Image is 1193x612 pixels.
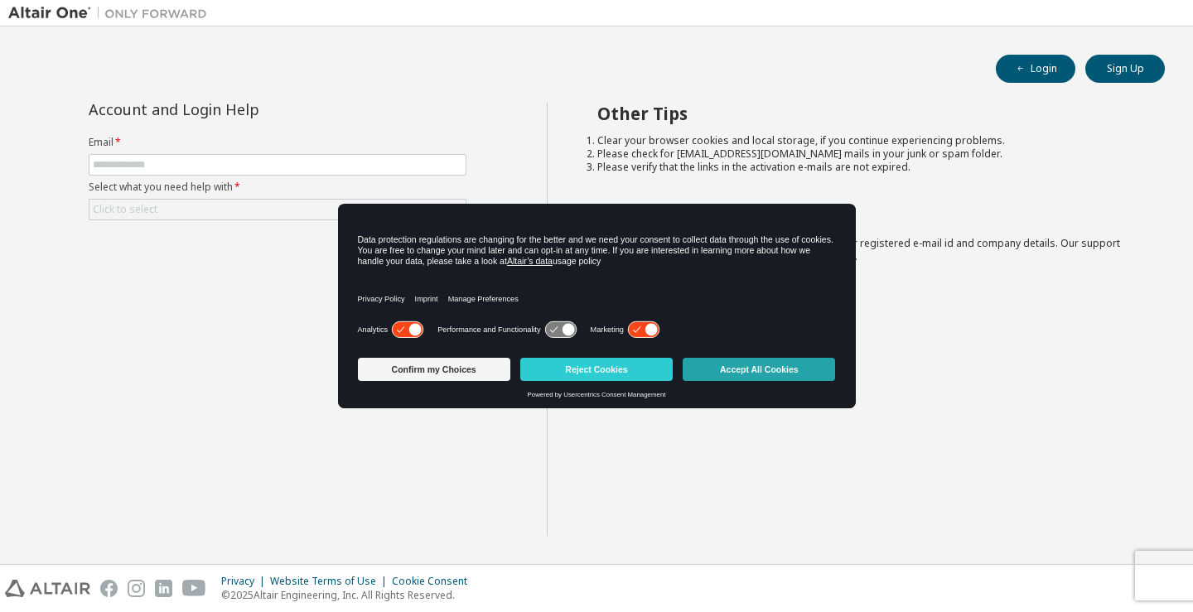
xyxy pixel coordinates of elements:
button: Login [996,55,1075,83]
h2: Other Tips [597,103,1136,124]
img: linkedin.svg [155,580,172,597]
span: with a brief description of the problem, your registered e-mail id and company details. Our suppo... [597,236,1120,263]
label: Select what you need help with [89,181,466,194]
div: Cookie Consent [392,575,477,588]
li: Please verify that the links in the activation e-mails are not expired. [597,161,1136,174]
img: youtube.svg [182,580,206,597]
button: Sign Up [1085,55,1165,83]
img: altair_logo.svg [5,580,90,597]
li: Please check for [EMAIL_ADDRESS][DOMAIN_NAME] mails in your junk or spam folder. [597,147,1136,161]
h2: Not sure how to login? [597,205,1136,227]
p: © 2025 Altair Engineering, Inc. All Rights Reserved. [221,588,477,602]
div: Click to select [93,203,157,216]
li: Clear your browser cookies and local storage, if you continue experiencing problems. [597,134,1136,147]
img: facebook.svg [100,580,118,597]
img: Altair One [8,5,215,22]
label: Email [89,136,466,149]
div: Account and Login Help [89,103,391,116]
img: instagram.svg [128,580,145,597]
div: Click to select [89,200,466,219]
div: Website Terms of Use [270,575,392,588]
div: Privacy [221,575,270,588]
